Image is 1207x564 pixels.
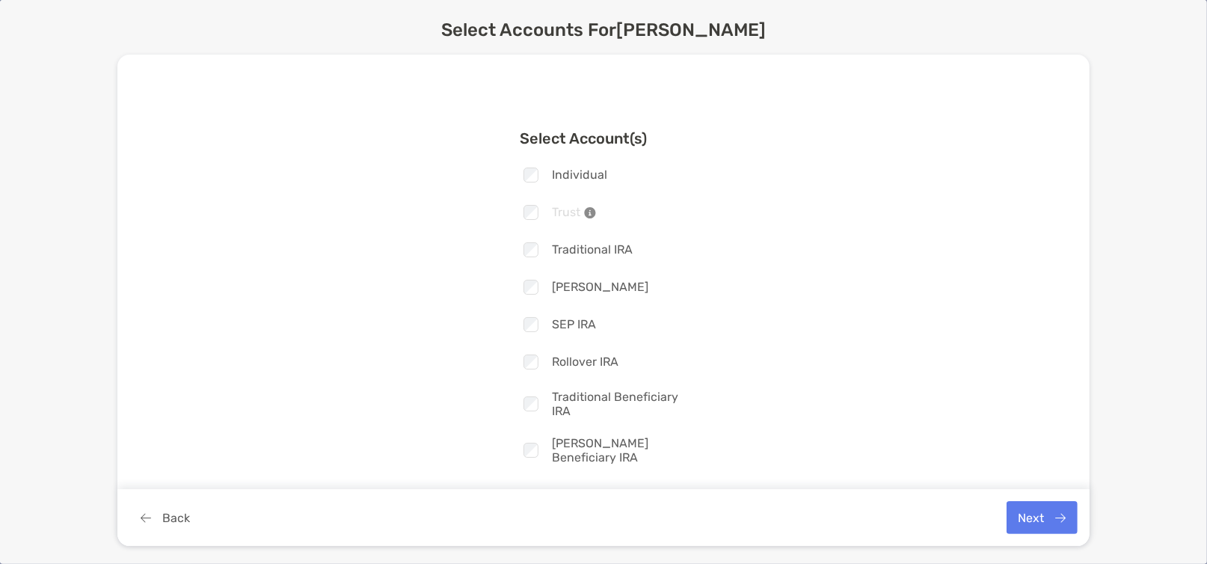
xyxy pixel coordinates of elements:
button: Next [1007,501,1078,534]
span: SEP IRA [553,317,597,331]
span: Rollover IRA [553,355,619,369]
h3: Select Account(s) [520,129,687,147]
span: Individual [553,168,608,182]
span: [PERSON_NAME] Beneficiary IRA [553,436,687,465]
span: Traditional IRA [553,242,633,257]
h2: Select Accounts For [PERSON_NAME] [441,19,766,40]
span: Trust [553,205,596,219]
span: Traditional Beneficiary IRA [553,390,687,418]
span: [PERSON_NAME] [553,280,649,294]
button: Back [129,501,202,534]
img: info-icon [584,206,596,218]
